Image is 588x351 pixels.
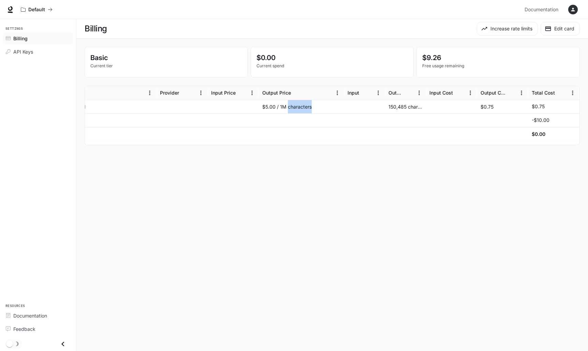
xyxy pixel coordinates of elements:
[477,22,538,36] button: Increase rate limits
[422,53,574,63] p: $9.26
[13,35,28,42] span: Billing
[556,88,566,98] button: Sort
[292,88,302,98] button: Sort
[90,53,242,63] p: Basic
[55,337,71,351] button: Close drawer
[477,100,528,113] div: $0.75
[13,325,35,333] span: Feedback
[516,88,527,98] button: Menu
[481,90,505,96] div: Output Cost
[465,88,475,98] button: Menu
[90,63,242,69] p: Current tier
[454,88,464,98] button: Sort
[259,100,344,113] div: $5.00 / 1M characters
[6,340,13,347] span: Dark mode toggle
[360,88,370,98] button: Sort
[348,90,359,96] div: Input
[525,5,558,14] span: Documentation
[422,63,574,69] p: Free usage remaining
[532,131,545,138] h6: $0.00
[532,103,545,110] p: $0.75
[18,3,56,16] button: All workspaces
[385,100,426,113] div: 150,485 characters
[256,53,408,63] p: $0.00
[373,88,383,98] button: Menu
[404,88,414,98] button: Sort
[85,22,107,36] h1: Billing
[28,7,45,13] p: Default
[256,63,408,69] p: Current spend
[532,117,549,124] p: -$10.00
[429,90,453,96] div: Input Cost
[388,90,403,96] div: Output
[211,90,236,96] div: Input Price
[13,48,33,55] span: API Keys
[414,88,424,98] button: Menu
[196,88,206,98] button: Menu
[247,88,257,98] button: Menu
[3,323,73,335] a: Feedback
[332,88,342,98] button: Menu
[3,310,73,322] a: Documentation
[541,22,580,36] button: Edit card
[522,3,563,16] a: Documentation
[180,88,190,98] button: Sort
[54,100,157,113] div: inworld-tts-1
[506,88,516,98] button: Sort
[3,46,73,58] a: API Keys
[145,88,155,98] button: Menu
[262,90,291,96] div: Output Price
[13,312,47,319] span: Documentation
[532,90,555,96] div: Total Cost
[568,88,578,98] button: Menu
[236,88,247,98] button: Sort
[160,90,179,96] div: Provider
[3,32,73,44] a: Billing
